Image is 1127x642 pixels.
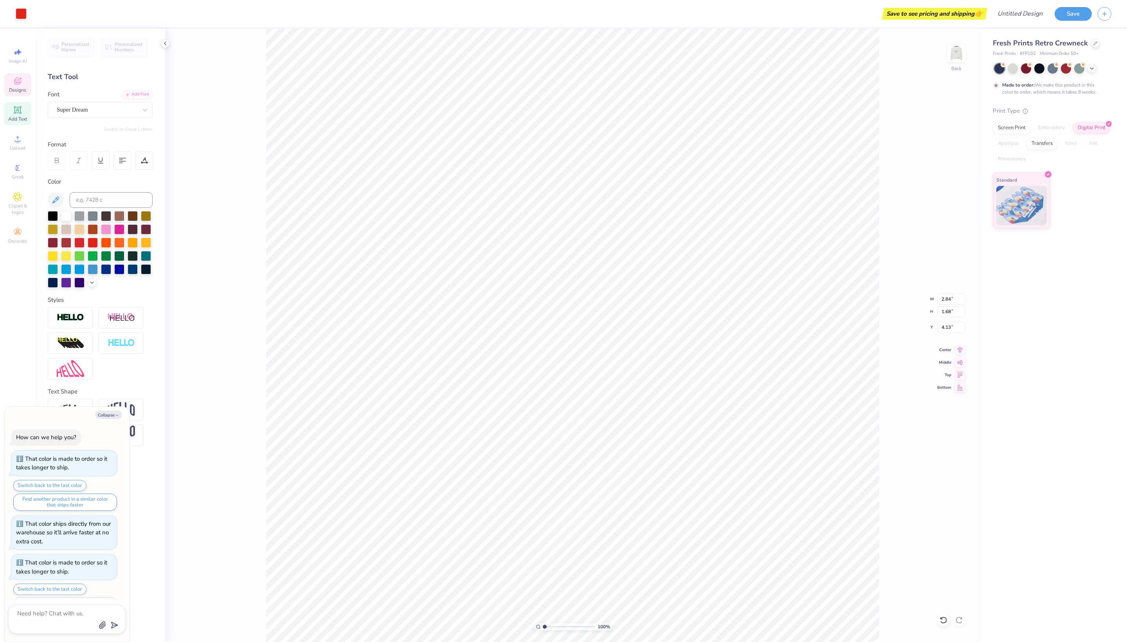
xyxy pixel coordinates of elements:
[48,387,153,396] div: Text Shape
[993,138,1024,150] div: Applique
[884,8,985,20] div: Save to see pricing and shipping
[996,186,1047,225] img: Standard
[57,313,84,322] img: Stroke
[937,385,951,390] span: Bottom
[48,177,153,186] div: Color
[1055,7,1092,21] button: Save
[937,360,951,365] span: Middle
[4,203,31,215] span: Clipart & logos
[12,174,24,180] span: Greek
[8,116,27,122] span: Add Text
[10,145,25,151] span: Upload
[108,339,135,348] img: Negative Space
[1020,50,1036,57] span: # FP102
[8,238,27,244] span: Decorate
[993,122,1031,134] div: Screen Print
[1002,82,1035,88] strong: Made to order:
[57,337,84,350] img: 3d Illusion
[108,313,135,323] img: Shadow
[993,38,1088,48] span: Fresh Prints Retro Crewneck
[949,45,964,61] img: Back
[937,347,951,353] span: Center
[1060,138,1082,150] div: Vinyl
[1002,81,1098,96] div: We make this product in this color to order, which means it takes 8 weeks.
[937,372,951,378] span: Top
[9,58,27,64] span: Image AI
[996,176,1017,184] span: Standard
[1033,122,1070,134] div: Embroidery
[16,559,107,575] div: That color is made to order so it takes longer to ship.
[9,87,26,93] span: Designs
[1084,138,1103,150] div: Foil
[993,153,1031,165] div: Rhinestones
[57,360,84,377] img: Free Distort
[13,494,117,511] button: Find another product in a similar color that ships faster
[48,296,153,305] div: Styles
[993,50,1016,57] span: Fresh Prints
[991,6,1049,22] input: Untitled Design
[70,192,153,208] input: e.g. 7428 c
[974,9,983,18] span: 👉
[108,402,135,417] img: Arch
[61,41,89,52] span: Personalized Names
[115,41,142,52] span: Personalized Numbers
[13,584,86,595] button: Switch back to the last color
[598,623,610,630] span: 100 %
[993,106,1111,115] div: Print Type
[16,520,111,545] div: That color ships directly from our warehouse so it’ll arrive faster at no extra cost.
[13,597,117,615] button: Find another product in a similar color that ships faster
[48,90,59,99] label: Font
[122,90,153,99] div: Add Font
[16,455,107,472] div: That color is made to order so it takes longer to ship.
[1073,122,1111,134] div: Digital Print
[13,480,86,491] button: Switch back to the last color
[48,72,153,82] div: Text Tool
[104,126,153,132] button: Switch to Greek Letters
[951,65,961,72] div: Back
[95,411,122,419] button: Collapse
[57,404,84,415] img: Arc
[1040,50,1079,57] span: Minimum Order: 50 +
[16,433,76,441] div: How can we help you?
[1026,138,1058,150] div: Transfers
[48,140,153,149] div: Format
